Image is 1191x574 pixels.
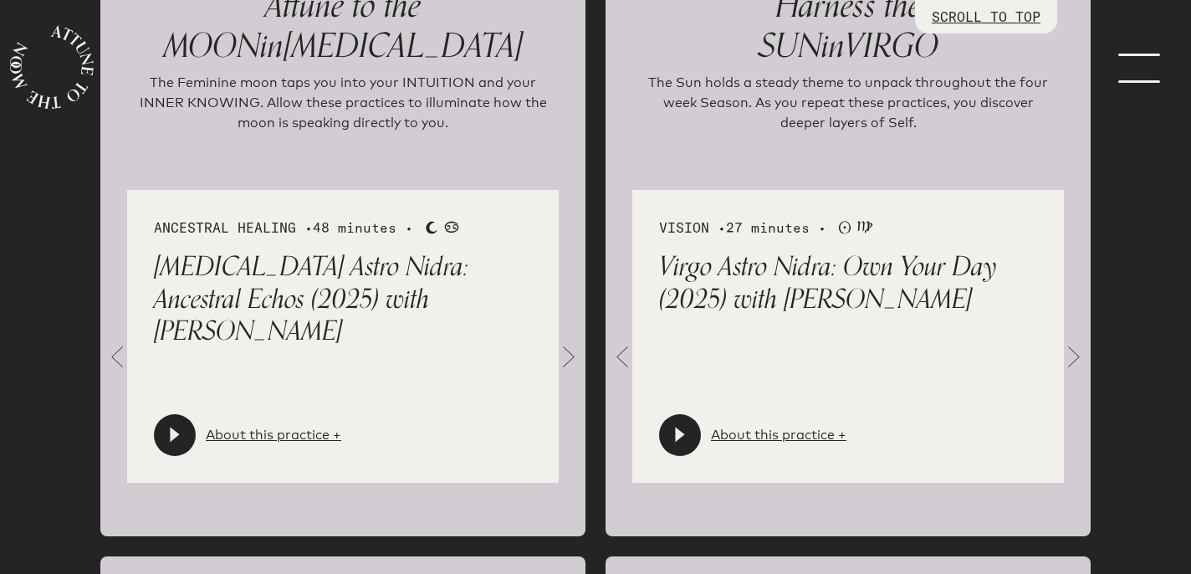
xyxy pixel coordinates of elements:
[659,251,1037,315] p: Virgo Astro Nidra: Own Your Day (2025) with [PERSON_NAME]
[206,425,341,445] a: About this practice +
[659,217,1037,238] div: VISION •
[726,219,826,236] span: 27 minutes •
[932,7,1040,27] p: SCROLL TO TOP
[821,18,845,74] span: in
[711,425,846,445] a: About this practice +
[154,217,532,238] div: ANCESTRAL HEALING •
[313,219,413,236] span: 48 minutes •
[134,73,552,156] p: The Feminine moon taps you into your INTUITION and your INNER KNOWING. Allow these practices to i...
[154,251,532,347] p: [MEDICAL_DATA] Astro Nidra: Ancestral Echos (2025) with [PERSON_NAME]
[260,18,284,74] span: in
[639,73,1057,156] p: The Sun holds a steady theme to unpack throughout the four week Season. As you repeat these pract...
